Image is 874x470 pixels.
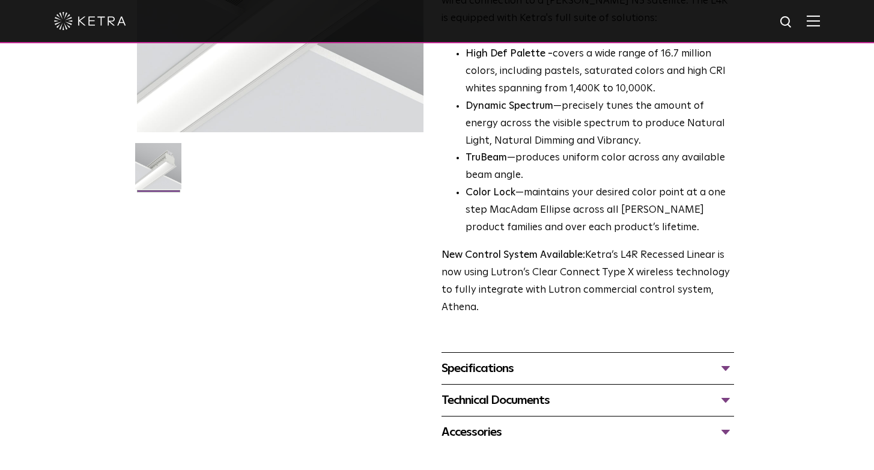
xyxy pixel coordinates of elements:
[466,101,553,111] strong: Dynamic Spectrum
[466,49,553,59] strong: High Def Palette -
[466,150,734,185] li: —produces uniform color across any available beam angle.
[442,359,734,378] div: Specifications
[466,98,734,150] li: —precisely tunes the amount of energy across the visible spectrum to produce Natural Light, Natur...
[442,423,734,442] div: Accessories
[466,46,734,98] p: covers a wide range of 16.7 million colors, including pastels, saturated colors and high CRI whit...
[442,391,734,410] div: Technical Documents
[807,15,820,26] img: Hamburger%20Nav.svg
[466,188,515,198] strong: Color Lock
[54,12,126,30] img: ketra-logo-2019-white
[135,143,181,198] img: L4R-2021-Web-Square
[442,250,585,260] strong: New Control System Available:
[779,15,794,30] img: search icon
[466,153,507,163] strong: TruBeam
[442,247,734,317] p: Ketra’s L4R Recessed Linear is now using Lutron’s Clear Connect Type X wireless technology to ful...
[466,185,734,237] li: —maintains your desired color point at a one step MacAdam Ellipse across all [PERSON_NAME] produc...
